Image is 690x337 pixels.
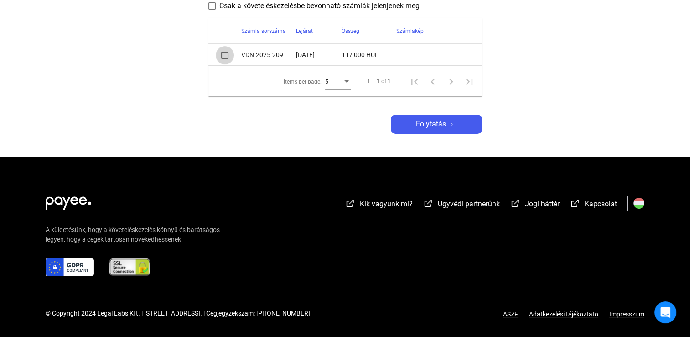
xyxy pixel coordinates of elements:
mat-select: Items per page: [325,76,351,87]
span: Csak a követeléskezelésbe bevonható számlák jelenjenek meg [219,0,420,11]
div: Lejárat [296,26,313,37]
div: Számlakép [396,26,424,37]
img: gdpr [46,258,94,276]
div: 1 – 1 of 1 [367,76,391,87]
img: HU.svg [633,198,644,209]
img: external-link-white [510,199,521,208]
button: Next page [442,72,460,90]
div: Items per page: [284,76,322,87]
img: external-link-white [423,199,434,208]
a: external-link-whiteKapcsolat [570,201,617,210]
td: [DATE] [296,44,342,66]
a: Impresszum [609,311,644,318]
span: Jogi háttér [525,200,560,208]
td: 117 000 HUF [342,44,396,66]
img: arrow-right-white [446,122,457,126]
div: Számlakép [396,26,471,37]
span: Folytatás [416,119,446,130]
a: external-link-whiteÜgyvédi partnerünk [423,201,500,210]
a: Adatkezelési tájékoztató [518,311,609,318]
a: ÁSZF [503,311,518,318]
a: external-link-whiteJogi háttér [510,201,560,210]
img: external-link-white [570,199,581,208]
button: First page [405,72,424,90]
button: Folytatásarrow-right-white [391,115,482,134]
a: external-link-whiteKik vagyunk mi? [345,201,413,210]
button: Last page [460,72,478,90]
span: Kapcsolat [585,200,617,208]
span: 5 [325,79,328,85]
div: Lejárat [296,26,342,37]
div: Open Intercom Messenger [654,301,676,323]
span: Kik vagyunk mi? [360,200,413,208]
button: Previous page [424,72,442,90]
div: Összeg [342,26,359,37]
td: VDN-2025-209 [241,44,296,66]
div: Számla sorszáma [241,26,296,37]
img: ssl [109,258,151,276]
span: Ügyvédi partnerünk [438,200,500,208]
div: © Copyright 2024 Legal Labs Kft. | [STREET_ADDRESS]. | Cégjegyzékszám: [PHONE_NUMBER] [46,309,310,318]
div: Számla sorszáma [241,26,286,37]
img: white-payee-white-dot.svg [46,191,91,210]
img: external-link-white [345,199,356,208]
div: Összeg [342,26,396,37]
